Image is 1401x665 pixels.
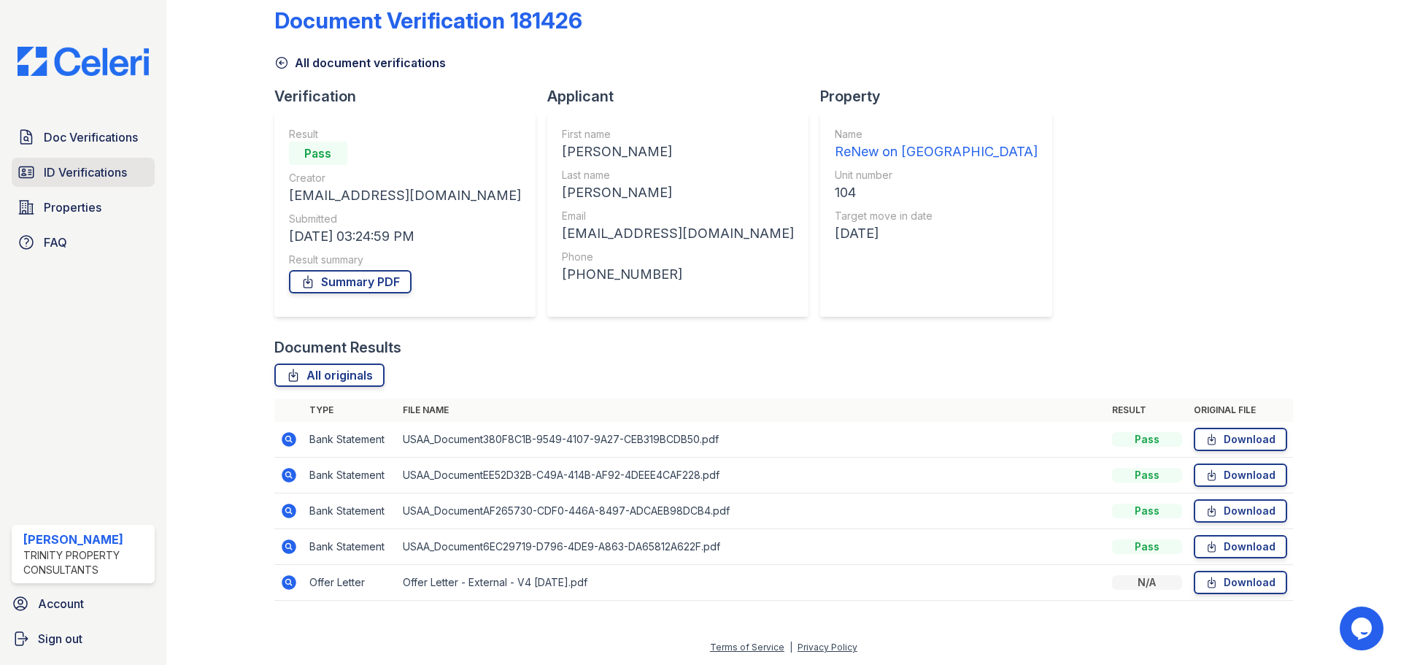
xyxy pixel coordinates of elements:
td: USAA_Document380F8C1B-9549-4107-9A27-CEB319BCDB50.pdf [397,422,1106,458]
span: Doc Verifications [44,128,138,146]
div: Trinity Property Consultants [23,548,149,577]
td: Offer Letter - External - V4 [DATE].pdf [397,565,1106,601]
td: USAA_DocumentAF265730-CDF0-446A-8497-ADCAEB98DCB4.pdf [397,493,1106,529]
td: USAA_DocumentEE52D32B-C49A-414B-AF92-4DEEE4CAF228.pdf [397,458,1106,493]
a: Account [6,589,161,618]
div: ReNew on [GEOGRAPHIC_DATA] [835,142,1038,162]
td: Bank Statement [304,529,397,565]
a: Privacy Policy [798,642,857,653]
div: Result [289,127,521,142]
div: [DATE] 03:24:59 PM [289,226,521,247]
div: Pass [1112,539,1182,554]
div: Unit number [835,168,1038,182]
a: Download [1194,535,1287,558]
a: Properties [12,193,155,222]
div: [PERSON_NAME] [562,142,794,162]
div: 104 [835,182,1038,203]
div: First name [562,127,794,142]
div: Verification [274,86,547,107]
a: ID Verifications [12,158,155,187]
a: Terms of Service [710,642,784,653]
a: Name ReNew on [GEOGRAPHIC_DATA] [835,127,1038,162]
div: [PERSON_NAME] [562,182,794,203]
div: Email [562,209,794,223]
td: Bank Statement [304,422,397,458]
span: FAQ [44,234,67,251]
div: | [790,642,792,653]
td: Offer Letter [304,565,397,601]
div: Pass [1112,468,1182,483]
a: All document verifications [274,54,446,72]
img: CE_Logo_Blue-a8612792a0a2168367f1c8372b55b34899dd931a85d93a1a3d3e32e68fde9ad4.png [6,47,161,76]
a: Sign out [6,624,161,653]
div: Creator [289,171,521,185]
div: Phone [562,250,794,264]
a: Summary PDF [289,270,412,293]
a: All originals [274,364,385,387]
a: Download [1194,571,1287,594]
th: Type [304,399,397,422]
a: FAQ [12,228,155,257]
div: Property [820,86,1064,107]
div: Pass [1112,432,1182,447]
div: [PERSON_NAME] [23,531,149,548]
a: Download [1194,428,1287,451]
th: Original file [1188,399,1293,422]
th: Result [1106,399,1188,422]
a: Download [1194,499,1287,523]
div: N/A [1112,575,1182,590]
div: Target move in date [835,209,1038,223]
div: Document Results [274,337,401,358]
div: [DATE] [835,223,1038,244]
td: Bank Statement [304,493,397,529]
div: Applicant [547,86,820,107]
div: Document Verification 181426 [274,7,582,34]
a: Download [1194,464,1287,487]
div: Last name [562,168,794,182]
div: [EMAIL_ADDRESS][DOMAIN_NAME] [289,185,521,206]
div: [EMAIL_ADDRESS][DOMAIN_NAME] [562,223,794,244]
div: Pass [1112,504,1182,518]
span: ID Verifications [44,164,127,181]
th: File name [397,399,1106,422]
div: Name [835,127,1038,142]
div: Pass [289,142,347,165]
iframe: chat widget [1340,607,1386,650]
span: Sign out [38,630,82,647]
td: Bank Statement [304,458,397,493]
div: Result summary [289,253,521,267]
div: Submitted [289,212,521,226]
span: Properties [44,199,101,216]
span: Account [38,595,84,612]
div: [PHONE_NUMBER] [562,264,794,285]
td: USAA_Document6EC29719-D796-4DE9-A863-DA65812A622F.pdf [397,529,1106,565]
a: Doc Verifications [12,123,155,152]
